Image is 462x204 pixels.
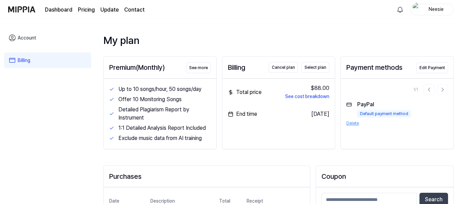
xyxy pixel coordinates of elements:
div: PayPal [357,100,411,117]
button: See cost breakdown [285,93,329,100]
button: Pricing [78,6,95,14]
a: Contact [124,6,145,14]
a: Update [100,6,119,14]
button: Select plan [301,62,329,73]
div: Neesie [423,5,449,13]
div: End time [228,110,257,118]
div: Default payment method [357,110,411,117]
div: Detailed Plagiarism Report by Instrument [118,106,211,122]
button: Edit Payment [416,62,448,73]
div: 1:1 Detailed Analysis Report Included [118,124,211,132]
a: Account [4,30,91,46]
div: 1 / 1 [413,87,418,93]
div: Premium(Monthly) [109,62,165,73]
div: My plan [103,33,454,48]
a: Billing [4,52,91,68]
div: Total price [228,84,262,100]
div: Exclude music data from AI training [118,134,211,142]
div: $88.00 [285,84,329,92]
a: Dashboard [45,6,72,14]
h2: Coupon [321,171,448,182]
img: 알림 [396,5,404,14]
div: Purchases [109,171,304,182]
button: Cancel plan [269,62,298,73]
div: Billing [228,62,245,73]
button: See more [186,62,211,73]
div: Payment methods [346,62,402,73]
button: profileNeesie [410,4,454,15]
button: Delete [346,120,359,126]
div: Up to 10 songs/hour, 50 songs/day [118,85,211,93]
div: [DATE] [311,110,329,118]
img: profile [413,3,421,16]
div: Offer 10 Monitoring Songs [118,95,211,104]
